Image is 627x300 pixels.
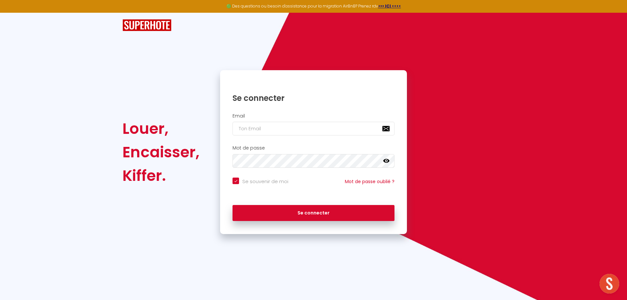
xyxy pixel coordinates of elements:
[233,113,394,119] h2: Email
[233,205,394,221] button: Se connecter
[122,140,200,164] div: Encaisser,
[122,117,200,140] div: Louer,
[122,19,171,31] img: SuperHote logo
[233,122,394,135] input: Ton Email
[233,93,394,103] h1: Se connecter
[378,3,401,9] a: >>> ICI <<<<
[600,274,619,293] div: Ouvrir le chat
[345,178,394,185] a: Mot de passe oublié ?
[233,145,394,151] h2: Mot de passe
[122,164,200,187] div: Kiffer.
